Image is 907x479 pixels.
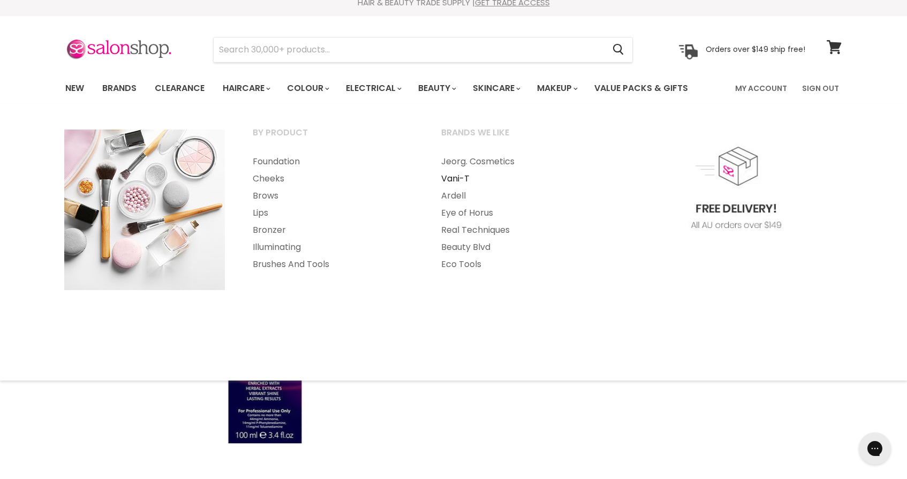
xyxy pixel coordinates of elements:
[428,124,614,151] a: Brands we like
[706,44,805,54] p: Orders over $149 ship free!
[428,239,614,256] a: Beauty Blvd
[428,153,614,273] ul: Main menu
[94,77,145,100] a: Brands
[239,187,426,204] a: Brows
[853,429,896,468] iframe: Gorgias live chat messenger
[796,77,845,100] a: Sign Out
[279,77,336,100] a: Colour
[239,153,426,273] ul: Main menu
[465,77,527,100] a: Skincare
[52,73,855,104] nav: Main
[428,222,614,239] a: Real Techniques
[239,153,426,170] a: Foundation
[586,77,696,100] a: Value Packs & Gifts
[147,77,213,100] a: Clearance
[239,124,426,151] a: By Product
[57,73,713,104] ul: Main menu
[428,153,614,170] a: Jeorg. Cosmetics
[239,222,426,239] a: Bronzer
[410,77,463,100] a: Beauty
[239,204,426,222] a: Lips
[604,37,632,62] button: Search
[428,256,614,273] a: Eco Tools
[338,77,408,100] a: Electrical
[529,77,584,100] a: Makeup
[729,77,793,100] a: My Account
[214,37,604,62] input: Search
[215,77,277,100] a: Haircare
[239,239,426,256] a: Illuminating
[428,204,614,222] a: Eye of Horus
[239,170,426,187] a: Cheeks
[57,77,92,100] a: New
[213,37,633,63] form: Product
[239,256,426,273] a: Brushes And Tools
[428,170,614,187] a: Vani-T
[428,187,614,204] a: Ardell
